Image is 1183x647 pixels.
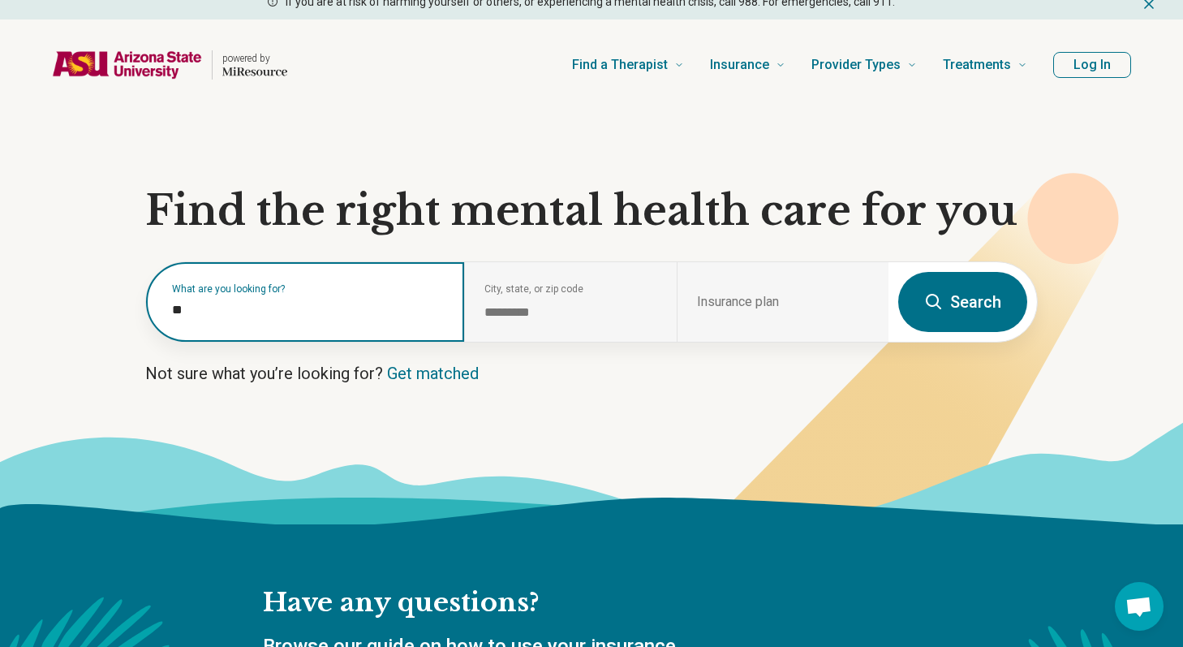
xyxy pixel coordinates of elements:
h1: Find the right mental health care for you [145,187,1038,235]
a: Insurance [710,32,785,97]
a: Find a Therapist [572,32,684,97]
a: Treatments [943,32,1027,97]
p: Not sure what you’re looking for? [145,362,1038,385]
span: Insurance [710,54,769,76]
a: Provider Types [811,32,917,97]
a: Home page [52,39,287,91]
p: powered by [222,52,287,65]
a: Get matched [387,364,479,383]
span: Treatments [943,54,1011,76]
span: Find a Therapist [572,54,668,76]
button: Log In [1053,52,1131,78]
button: Search [898,272,1027,332]
div: Open chat [1115,582,1164,631]
label: What are you looking for? [172,284,445,294]
span: Provider Types [811,54,901,76]
h2: Have any questions? [263,586,882,620]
